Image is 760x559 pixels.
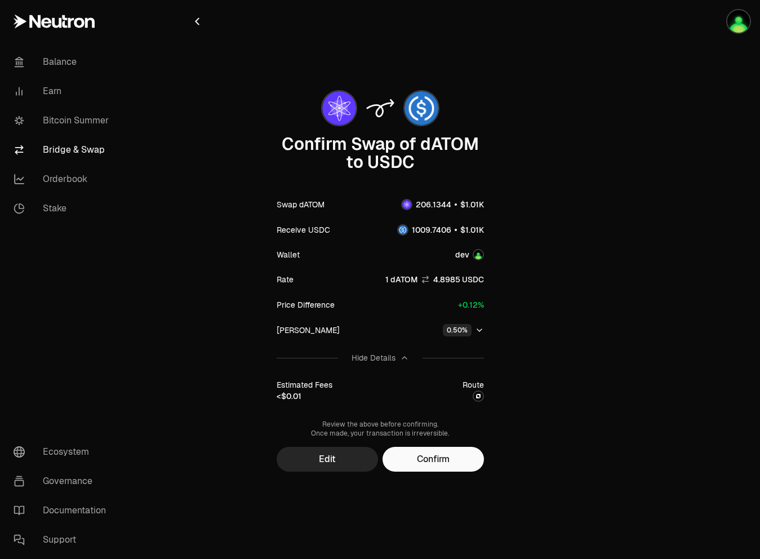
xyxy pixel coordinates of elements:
a: Governance [5,467,122,496]
img: Account Image [474,250,483,259]
div: [PERSON_NAME] [277,325,340,336]
div: Rate [277,274,294,285]
div: Wallet [277,249,300,260]
span: 4.8985 USDC [433,274,484,285]
img: USDC Logo [405,91,438,125]
button: Confirm [383,447,484,472]
div: Receive USDC [277,224,330,236]
a: Bitcoin Summer [5,106,122,135]
a: Orderbook [5,165,122,194]
div: Hide Details [352,352,395,363]
div: Route [463,379,484,391]
img: dATOM Logo [402,200,411,209]
a: Stake [5,194,122,223]
div: 0.50% [443,324,472,336]
img: dATOM Logo [322,91,356,125]
div: dev [455,249,469,260]
a: Support [5,525,122,554]
button: 0.50% [443,324,484,336]
a: Balance [5,47,122,77]
a: Earn [5,77,122,106]
img: USDC Logo [398,225,407,234]
div: Swap dATOM [277,199,325,210]
div: Estimated Fees [277,379,332,391]
a: Ecosystem [5,437,122,467]
img: dev [727,10,750,33]
button: devAccount Image [455,249,484,260]
a: Documentation [5,496,122,525]
div: Price Difference [277,299,335,310]
div: Review the above before confirming. Once made, your transaction is irreversible. [277,420,484,438]
button: Hide Details [277,343,484,372]
div: Confirm Swap of dATOM to USDC [277,135,484,171]
span: 1 dATOM [385,274,417,285]
a: Bridge & Swap [5,135,122,165]
img: neutron-duality logo [474,392,483,401]
div: <$0.01 [277,391,301,402]
button: Edit [277,447,378,472]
